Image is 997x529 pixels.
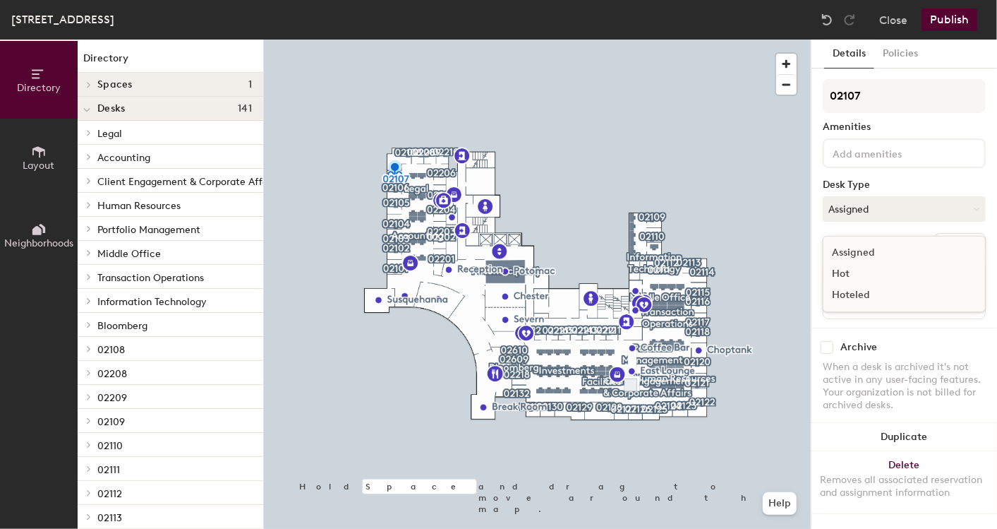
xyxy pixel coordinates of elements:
h1: Directory [78,51,263,73]
span: 02112 [97,488,122,500]
span: Legal [97,128,122,140]
button: DeleteRemoves all associated reservation and assignment information [811,451,997,513]
button: Duplicate [811,423,997,451]
span: Desks [97,103,125,114]
button: Assigned [823,196,986,222]
button: Help [763,492,797,515]
button: Ungroup [934,233,986,257]
button: Policies [874,40,926,69]
button: Details [824,40,874,69]
span: 02208 [97,368,127,380]
span: 1 [248,79,252,90]
div: [STREET_ADDRESS] [11,11,114,28]
span: Human Resources [97,200,181,212]
span: 02109 [97,416,125,428]
img: Undo [820,13,834,27]
div: Hoteled [823,285,965,306]
span: Bloomberg [97,320,147,332]
span: Client Engagement & Corporate Affairs [97,176,279,188]
div: Hot [823,263,965,285]
img: Redo [842,13,857,27]
span: Transaction Operations [97,272,204,284]
span: 02113 [97,512,122,524]
span: 02108 [97,344,125,356]
span: 02110 [97,440,123,452]
div: Desk Type [823,179,986,191]
div: Archive [840,342,877,353]
div: When a desk is archived it's not active in any user-facing features. Your organization is not bil... [823,361,986,412]
span: Portfolio Management [97,224,200,236]
span: 02111 [97,464,120,476]
div: Removes all associated reservation and assignment information [820,474,989,499]
button: Close [879,8,907,31]
span: 02209 [97,392,127,404]
span: Information Technology [97,296,207,308]
span: Neighborhoods [4,237,73,249]
button: Publish [922,8,977,31]
span: Middle Office [97,248,161,260]
span: Spaces [97,79,133,90]
input: Add amenities [830,144,957,161]
div: Amenities [823,121,986,133]
span: 141 [238,103,252,114]
span: Accounting [97,152,150,164]
div: Assigned [823,242,965,263]
span: Layout [23,160,55,172]
span: Directory [17,82,61,94]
